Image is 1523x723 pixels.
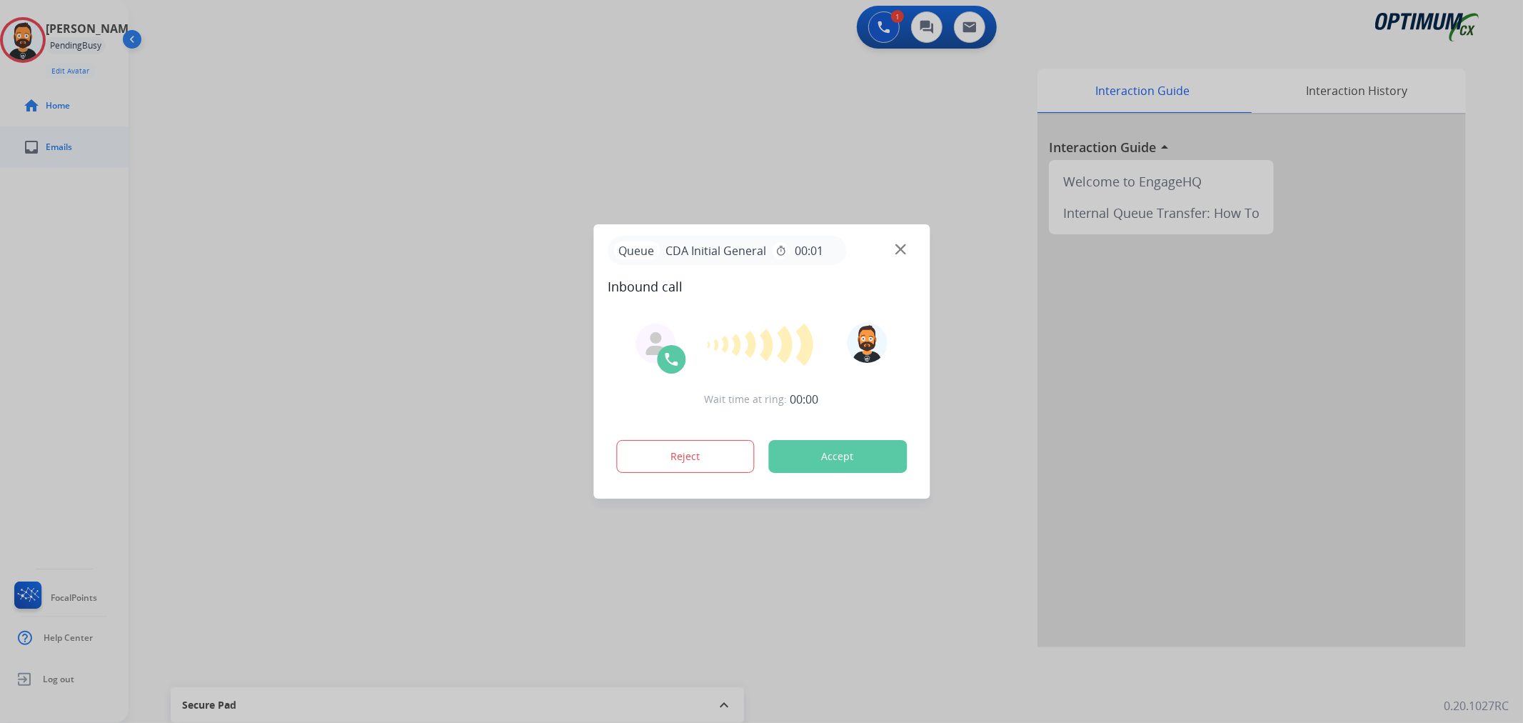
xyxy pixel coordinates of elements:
span: 00:00 [790,391,819,408]
button: Reject [616,440,755,473]
p: Queue [613,241,660,259]
img: call-icon [663,351,680,368]
span: Inbound call [608,276,915,296]
button: Accept [768,440,907,473]
span: CDA Initial General [660,242,772,259]
span: Wait time at ring: [705,392,788,407]
img: close-button [895,244,906,255]
span: 00:01 [795,242,823,259]
img: agent-avatar [644,332,667,355]
p: 0.20.1027RC [1444,697,1509,714]
mat-icon: timer [775,245,786,256]
img: avatar [848,323,888,363]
